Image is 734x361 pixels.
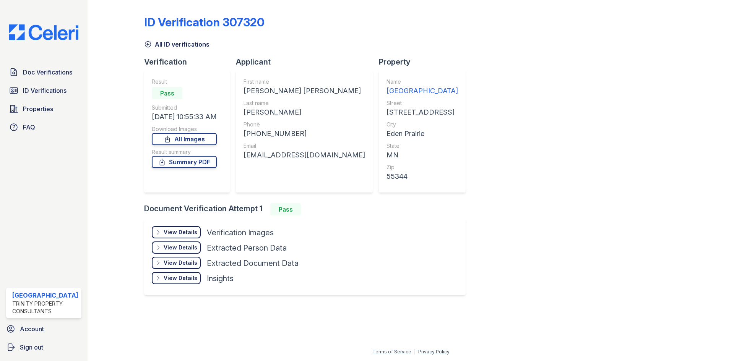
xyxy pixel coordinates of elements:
[244,78,365,86] div: First name
[144,40,209,49] a: All ID verifications
[386,78,458,96] a: Name [GEOGRAPHIC_DATA]
[244,128,365,139] div: [PHONE_NUMBER]
[164,244,197,251] div: View Details
[164,274,197,282] div: View Details
[414,349,416,355] div: |
[386,128,458,139] div: Eden Prairie
[244,121,365,128] div: Phone
[386,171,458,182] div: 55344
[244,107,365,118] div: [PERSON_NAME]
[6,120,81,135] a: FAQ
[164,228,197,236] div: View Details
[6,101,81,117] a: Properties
[244,150,365,160] div: [EMAIL_ADDRESS][DOMAIN_NAME]
[152,112,217,122] div: [DATE] 10:55:33 AM
[207,273,234,284] div: Insights
[386,164,458,171] div: Zip
[12,291,78,300] div: [GEOGRAPHIC_DATA]
[372,349,411,355] a: Terms of Service
[23,68,72,77] span: Doc Verifications
[20,324,44,333] span: Account
[386,86,458,96] div: [GEOGRAPHIC_DATA]
[6,83,81,98] a: ID Verifications
[244,86,365,96] div: [PERSON_NAME] [PERSON_NAME]
[164,259,197,267] div: View Details
[386,142,458,150] div: State
[207,258,299,269] div: Extracted Document Data
[23,86,67,95] span: ID Verifications
[152,148,217,156] div: Result summary
[207,227,274,238] div: Verification Images
[3,321,84,337] a: Account
[152,125,217,133] div: Download Images
[144,57,236,67] div: Verification
[244,99,365,107] div: Last name
[418,349,450,355] a: Privacy Policy
[386,150,458,160] div: MN
[386,121,458,128] div: City
[23,123,35,132] span: FAQ
[152,133,217,145] a: All Images
[386,99,458,107] div: Street
[207,243,287,253] div: Extracted Person Data
[152,156,217,168] a: Summary PDF
[152,104,217,112] div: Submitted
[152,87,182,99] div: Pass
[152,78,217,86] div: Result
[23,104,53,113] span: Properties
[3,340,84,355] a: Sign out
[386,78,458,86] div: Name
[386,107,458,118] div: [STREET_ADDRESS]
[144,203,472,215] div: Document Verification Attempt 1
[3,24,84,40] img: CE_Logo_Blue-a8612792a0a2168367f1c8372b55b34899dd931a85d93a1a3d3e32e68fde9ad4.png
[244,142,365,150] div: Email
[379,57,472,67] div: Property
[144,15,265,29] div: ID Verification 307320
[20,343,43,352] span: Sign out
[236,57,379,67] div: Applicant
[270,203,301,215] div: Pass
[12,300,78,315] div: Trinity Property Consultants
[6,65,81,80] a: Doc Verifications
